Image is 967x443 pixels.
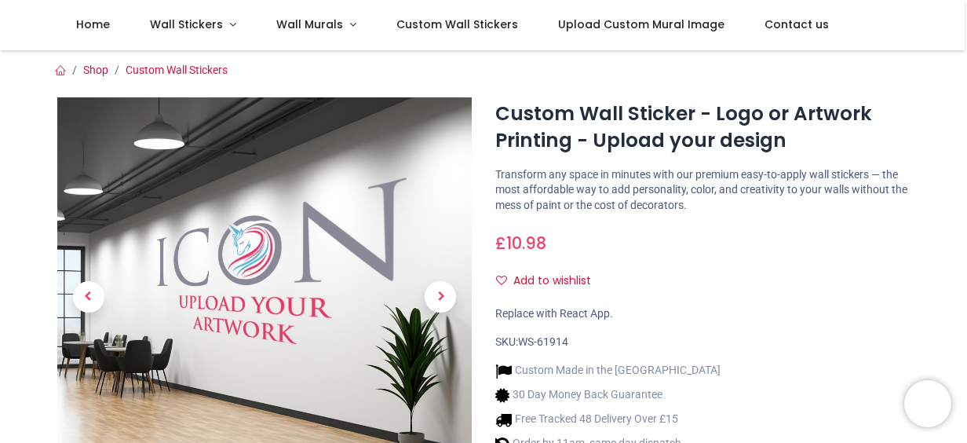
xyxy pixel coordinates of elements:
span: Contact us [764,16,829,32]
button: Add to wishlistAdd to wishlist [495,268,604,295]
li: Free Tracked 48 Delivery Over £15 [495,412,721,428]
i: Add to wishlist [496,275,507,286]
li: 30 Day Money Back Guarantee [495,387,721,404]
span: Previous [73,281,104,313]
li: Custom Made in the [GEOGRAPHIC_DATA] [495,363,721,379]
div: SKU: [495,335,910,350]
span: Home [76,16,110,32]
iframe: Brevo live chat [904,380,951,427]
span: £ [495,232,546,254]
span: Next [425,281,456,313]
span: WS-61914 [518,335,568,348]
a: Previous [57,157,119,436]
span: Wall Stickers [150,16,223,32]
span: Upload Custom Mural Image [558,16,724,32]
div: Replace with React App. [495,306,910,322]
h1: Custom Wall Sticker - Logo or Artwork Printing - Upload your design [495,101,910,155]
a: Next [410,157,472,436]
span: 10.98 [506,232,546,254]
p: Transform any space in minutes with our premium easy-to-apply wall stickers — the most affordable... [495,167,910,214]
a: Custom Wall Stickers [126,64,228,76]
a: Shop [83,64,108,76]
span: Wall Murals [276,16,343,32]
span: Custom Wall Stickers [396,16,518,32]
